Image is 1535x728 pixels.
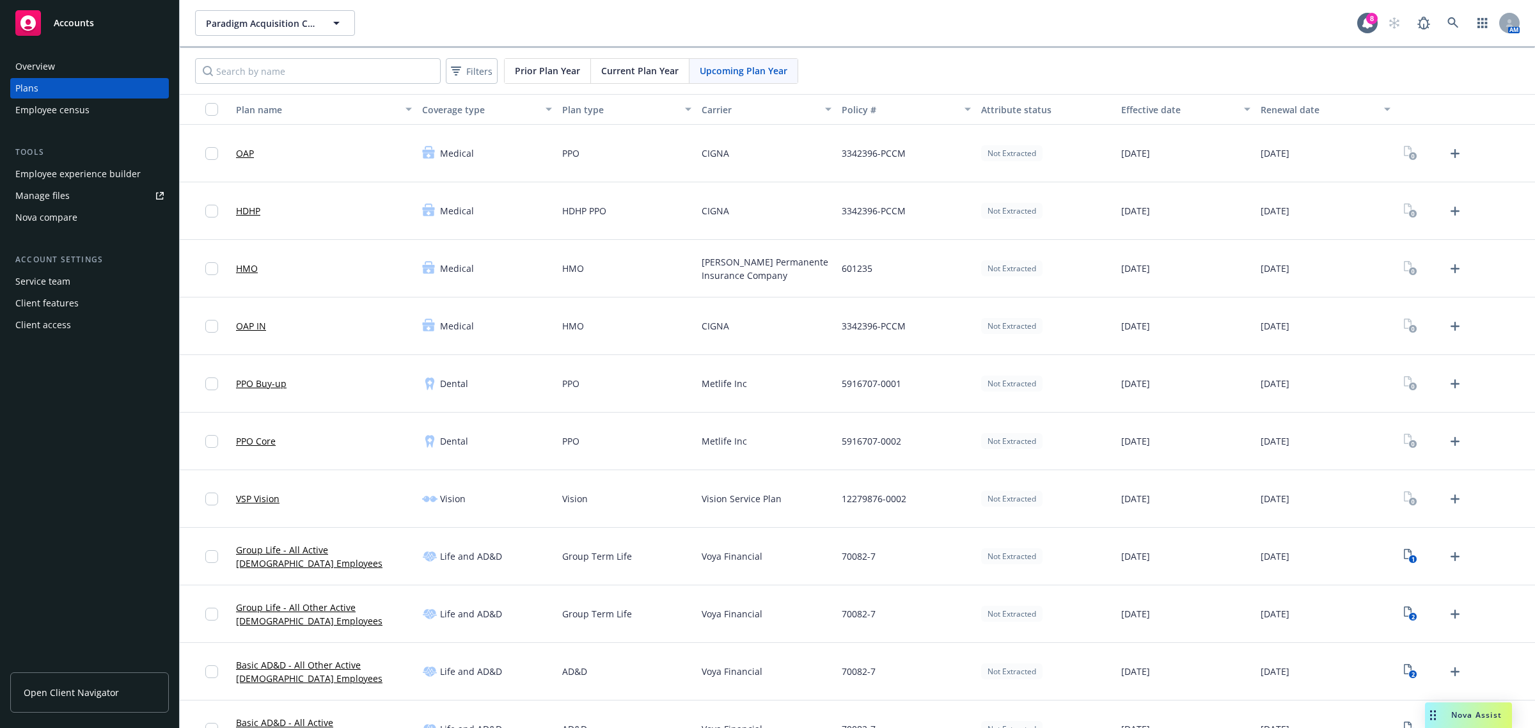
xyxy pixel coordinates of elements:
span: [DATE] [1121,204,1150,218]
span: Vision Service Plan [702,492,782,505]
div: Not Extracted [981,318,1043,334]
span: Paradigm Acquisition Corp. [206,17,317,30]
span: Vision [562,492,588,505]
button: Effective date [1116,94,1256,125]
a: Nova compare [10,207,169,228]
span: 3342396-PCCM [842,319,906,333]
button: Plan type [557,94,697,125]
a: Upload Plan Documents [1445,431,1465,452]
span: [DATE] [1121,607,1150,621]
span: Group Term Life [562,550,632,563]
a: PPO Core [236,434,276,448]
text: 1 [1412,555,1415,564]
text: 2 [1412,670,1415,679]
span: [DATE] [1261,377,1289,390]
span: PPO [562,434,579,448]
div: Not Extracted [981,491,1043,507]
button: Attribute status [976,94,1115,125]
span: Voya Financial [702,607,762,621]
span: 5916707-0002 [842,434,901,448]
span: [DATE] [1121,319,1150,333]
span: 3342396-PCCM [842,146,906,160]
span: Nova Assist [1451,709,1502,720]
div: Plans [15,78,38,99]
a: View Plan Documents [1401,661,1421,682]
a: View Plan Documents [1401,143,1421,164]
span: CIGNA [702,204,729,218]
span: Open Client Navigator [24,686,119,699]
a: Start snowing [1381,10,1407,36]
span: [DATE] [1261,204,1289,218]
a: Search [1440,10,1466,36]
div: Coverage type [422,103,537,116]
span: [DATE] [1121,550,1150,563]
input: Toggle Row Selected [205,262,218,275]
div: Attribute status [981,103,1110,116]
div: Not Extracted [981,145,1043,161]
input: Toggle Row Selected [205,550,218,563]
span: Voya Financial [702,665,762,678]
span: [DATE] [1261,262,1289,275]
div: Renewal date [1261,103,1376,116]
input: Toggle Row Selected [205,665,218,678]
input: Toggle Row Selected [205,493,218,505]
a: View Plan Documents [1401,374,1421,394]
span: [DATE] [1121,434,1150,448]
span: [DATE] [1121,492,1150,505]
span: Medical [440,319,474,333]
span: HMO [562,262,584,275]
button: Carrier [697,94,836,125]
span: Life and AD&D [440,665,502,678]
a: HDHP [236,204,260,218]
div: Not Extracted [981,663,1043,679]
a: Group Life - All Other Active [DEMOGRAPHIC_DATA] Employees [236,601,412,628]
div: Manage files [15,186,70,206]
a: View Plan Documents [1401,258,1421,279]
span: PPO [562,146,579,160]
input: Search by name [195,58,441,84]
a: Upload Plan Documents [1445,546,1465,567]
span: Medical [440,146,474,160]
button: Plan name [231,94,417,125]
span: Vision [440,492,466,505]
a: Client access [10,315,169,335]
a: Upload Plan Documents [1445,661,1465,682]
a: VSP Vision [236,492,279,505]
span: [DATE] [1121,665,1150,678]
a: Upload Plan Documents [1445,374,1465,394]
a: Overview [10,56,169,77]
span: [DATE] [1121,262,1150,275]
input: Toggle Row Selected [205,608,218,621]
div: Employee census [15,100,90,120]
a: Basic AD&D - All Other Active [DEMOGRAPHIC_DATA] Employees [236,658,412,685]
span: [DATE] [1261,492,1289,505]
span: [DATE] [1261,319,1289,333]
a: Upload Plan Documents [1445,201,1465,221]
span: Metlife Inc [702,434,747,448]
a: Plans [10,78,169,99]
div: Tools [10,146,169,159]
input: Toggle Row Selected [205,377,218,390]
a: Client features [10,293,169,313]
span: Filters [466,65,492,78]
div: Policy # [842,103,957,116]
span: HMO [562,319,584,333]
input: Toggle Row Selected [205,147,218,160]
a: View Plan Documents [1401,201,1421,221]
div: Carrier [702,103,817,116]
span: HDHP PPO [562,204,606,218]
span: Medical [440,262,474,275]
span: Filters [448,62,495,81]
span: Voya Financial [702,550,762,563]
a: Switch app [1470,10,1495,36]
span: Accounts [54,18,94,28]
input: Toggle Row Selected [205,435,218,448]
a: Upload Plan Documents [1445,143,1465,164]
span: 5916707-0001 [842,377,901,390]
span: Upcoming Plan Year [700,64,787,77]
a: Employee experience builder [10,164,169,184]
a: Employee census [10,100,169,120]
a: Upload Plan Documents [1445,258,1465,279]
a: Manage files [10,186,169,206]
div: Effective date [1121,103,1236,116]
